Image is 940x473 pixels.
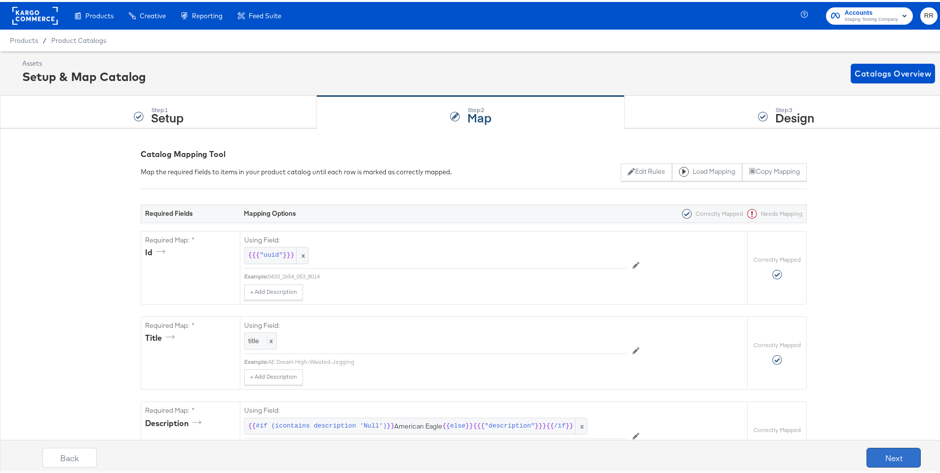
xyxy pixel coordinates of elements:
[283,249,294,258] span: }}}
[22,66,146,83] div: Setup & Map Catalog
[244,271,268,278] div: Example:
[442,420,450,429] span: {{
[248,420,256,429] span: {{
[248,420,583,429] span: American Eagle
[268,356,627,364] div: AE Dream High-Waisted Jegging
[248,334,259,343] span: title
[145,404,236,413] label: Required Map: *
[244,282,303,298] button: + Add Description
[851,62,935,81] button: Catalogs Overview
[743,207,802,217] div: Needs Mapping
[244,207,296,216] strong: Mapping Options
[268,271,627,278] div: 0433_2654_053_8014
[546,420,554,429] span: {{
[535,420,546,429] span: }}}
[672,161,742,179] button: Load Mapping
[260,249,283,258] span: "uuid"
[192,10,223,18] span: Reporting
[845,14,898,22] span: Staging Testing Company
[753,254,801,262] label: Correctly Mapped
[554,420,565,429] span: /if
[450,420,465,429] span: else
[742,161,807,179] button: Copy Mapping
[855,65,931,79] span: Catalogs Overview
[845,6,898,16] span: Accounts
[775,107,814,123] strong: Design
[920,5,938,23] button: RR
[775,105,814,112] div: Step: 3
[151,107,184,123] strong: Setup
[141,165,451,175] div: Map the required fields to items in your product catalog until each row is marked as correctly ma...
[621,161,672,179] button: Edit Rules
[866,446,921,466] button: Next
[485,420,534,429] span: "description"
[387,420,395,429] span: }}
[51,35,106,42] a: Product Catalogs
[753,339,801,347] label: Correctly Mapped
[575,416,587,433] span: x
[465,420,473,429] span: }}
[296,245,308,262] span: x
[85,10,113,18] span: Products
[244,234,627,243] label: Using Field:
[826,5,913,23] button: AccountsStaging Testing Company
[141,147,807,158] div: Catalog Mapping Tool
[678,207,743,217] div: Correctly Mapped
[473,420,485,429] span: {{{
[267,334,273,343] span: x
[244,404,627,413] label: Using Field:
[145,207,193,216] strong: Required Fields
[42,446,97,466] button: Back
[145,319,236,328] label: Required Map: *
[248,249,260,258] span: {{{
[249,10,281,18] span: Feed Suite
[244,356,268,364] div: Example:
[467,105,491,112] div: Step: 2
[145,234,236,243] label: Required Map: *
[256,420,387,429] span: #if (icontains description 'Null')
[145,330,178,342] div: title
[244,367,303,383] button: + Add Description
[467,107,491,123] strong: Map
[38,35,51,42] span: /
[244,319,627,328] label: Using Field:
[565,420,573,429] span: }}
[145,245,169,256] div: id
[151,105,184,112] div: Step: 1
[22,57,146,66] div: Assets
[140,10,166,18] span: Creative
[145,416,205,427] div: description
[924,8,934,20] span: RR
[753,424,801,432] label: Correctly Mapped
[10,35,38,42] span: Products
